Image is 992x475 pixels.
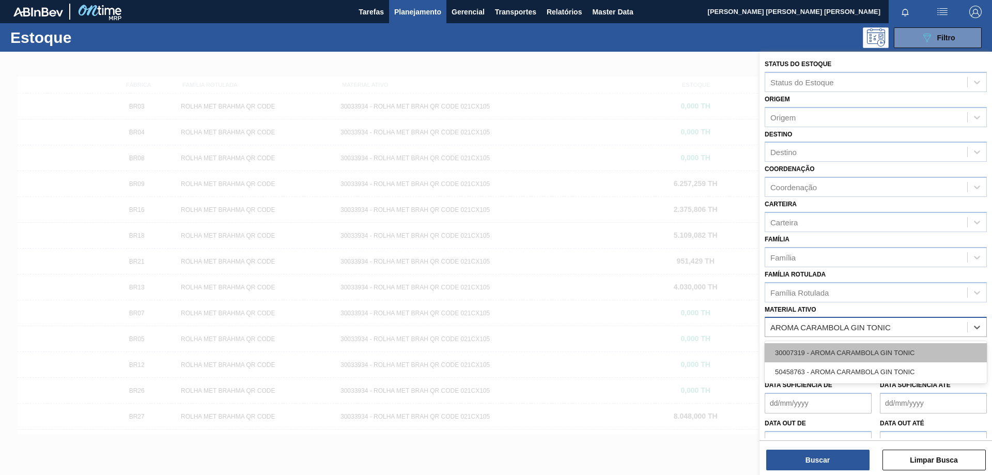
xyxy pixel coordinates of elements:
div: 30007319 - AROMA CARAMBOLA GIN TONIC [765,343,987,362]
span: Planejamento [394,6,441,18]
button: Notificações [889,5,922,19]
div: Carteira [770,218,798,226]
div: Destino [770,148,797,157]
label: Coordenação [765,165,815,173]
div: 50458763 - AROMA CARAMBOLA GIN TONIC [765,362,987,381]
img: Logout [969,6,982,18]
label: Data out de [765,420,806,427]
input: dd/mm/yyyy [880,393,987,413]
div: Pogramando: nenhum usuário selecionado [863,27,889,48]
div: Família [770,253,796,262]
label: Origem [765,96,790,103]
img: TNhmsLtSVTkK8tSr43FrP2fwEKptu5GPRR3wAAAABJRU5ErkJggg== [13,7,63,17]
span: Master Data [592,6,633,18]
div: Status do Estoque [770,78,834,86]
div: Família Rotulada [770,288,829,297]
span: Tarefas [359,6,384,18]
label: Destino [765,131,792,138]
input: dd/mm/yyyy [765,431,872,452]
label: Data out até [880,420,924,427]
label: Data suficiência de [765,381,832,389]
label: Data suficiência até [880,381,951,389]
label: Status do Estoque [765,60,831,68]
img: userActions [936,6,949,18]
h1: Estoque [10,32,165,43]
label: Carteira [765,201,797,208]
button: Filtro [894,27,982,48]
span: Relatórios [547,6,582,18]
span: Filtro [937,34,955,42]
label: Família [765,236,789,243]
div: Origem [770,113,796,121]
label: Material ativo [765,306,816,313]
span: Gerencial [452,6,485,18]
div: Coordenação [770,183,817,192]
label: Família Rotulada [765,271,826,278]
input: dd/mm/yyyy [765,393,872,413]
span: Transportes [495,6,536,18]
input: dd/mm/yyyy [880,431,987,452]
